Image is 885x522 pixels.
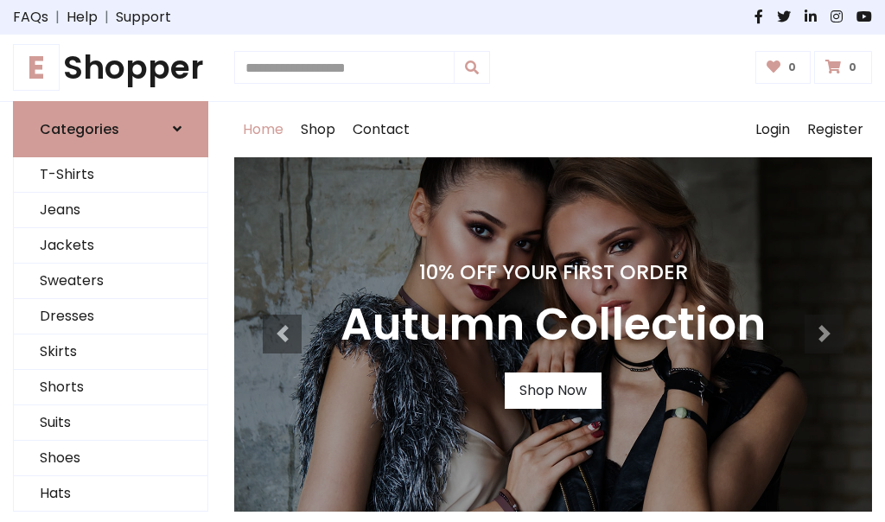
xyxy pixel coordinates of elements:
[755,51,812,84] a: 0
[67,7,98,28] a: Help
[14,157,207,193] a: T-Shirts
[14,334,207,370] a: Skirts
[814,51,872,84] a: 0
[14,441,207,476] a: Shoes
[13,101,208,157] a: Categories
[14,264,207,299] a: Sweaters
[14,370,207,405] a: Shorts
[14,405,207,441] a: Suits
[13,7,48,28] a: FAQs
[784,60,800,75] span: 0
[505,372,602,409] a: Shop Now
[341,260,766,284] h4: 10% Off Your First Order
[13,48,208,87] a: EShopper
[292,102,344,157] a: Shop
[234,102,292,157] a: Home
[799,102,872,157] a: Register
[344,102,418,157] a: Contact
[48,7,67,28] span: |
[14,193,207,228] a: Jeans
[14,299,207,334] a: Dresses
[14,228,207,264] a: Jackets
[747,102,799,157] a: Login
[13,48,208,87] h1: Shopper
[40,121,119,137] h6: Categories
[341,298,766,352] h3: Autumn Collection
[14,476,207,512] a: Hats
[116,7,171,28] a: Support
[98,7,116,28] span: |
[844,60,861,75] span: 0
[13,44,60,91] span: E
